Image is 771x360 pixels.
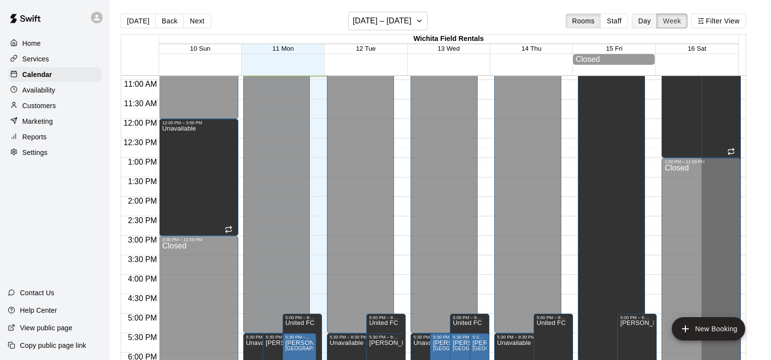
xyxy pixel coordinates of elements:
a: Reports [8,130,102,144]
span: 4:30 PM [126,294,160,303]
div: Wichita Field Rentals [159,35,738,44]
div: 5:30 PM – 7:00 PM [473,335,487,340]
p: Help Center [20,305,57,315]
a: Home [8,36,102,51]
button: [DATE] [121,14,156,28]
div: 1:00 PM – 11:59 PM [664,159,737,164]
span: 4:00 PM [126,275,160,283]
p: Calendar [22,70,52,79]
a: Calendar [8,67,102,82]
p: Reports [22,132,47,142]
div: 3:00 PM – 11:59 PM [162,237,235,242]
span: Recurring event [727,148,735,155]
button: [DATE] – [DATE] [348,12,428,30]
span: 12:30 PM [121,138,159,147]
p: Marketing [22,116,53,126]
div: 5:00 PM – 9:00 PM [620,315,654,320]
span: 11:00 AM [122,80,160,88]
p: Home [22,38,41,48]
div: 5:30 PM – 8:30 PM [266,335,293,340]
p: Availability [22,85,55,95]
button: Staff [600,14,628,28]
span: 2:00 PM [126,197,160,205]
button: 11 Mon [272,45,294,52]
span: 11:30 AM [122,99,160,108]
div: 5:30 PM – 8:30 PM [246,335,274,340]
p: Customers [22,101,56,111]
a: Services [8,52,102,66]
div: 12:00 PM – 3:00 PM [162,120,235,125]
span: [GEOGRAPHIC_DATA] - Field #1 Rental [453,346,546,351]
div: 5:30 PM – 7:00 PM [433,335,461,340]
span: 1:00 PM [126,158,160,166]
button: Filter View [691,14,746,28]
span: 5:00 PM [126,314,160,322]
div: 5:00 PM – 9:00 PM [286,315,319,320]
span: 3:30 PM [126,255,160,264]
p: Settings [22,148,48,157]
button: Day [632,14,657,28]
a: Customers [8,98,102,113]
div: 10:00 AM – 1:00 PM: CHad Blasdel [701,41,741,158]
h6: [DATE] – [DATE] [353,14,412,28]
div: 5:30 PM – 8:30 PM [413,335,441,340]
div: 5:00 PM – 9:00 PM [369,315,403,320]
span: 5:30 PM [126,333,160,341]
p: Copy public page link [20,341,86,350]
div: 10:00 AM – 1:00 PM: Unavailable [662,41,729,158]
span: [GEOGRAPHIC_DATA] - Field #9 Rental [433,346,526,351]
div: 5:30 PM – 8:30 PM [330,335,391,340]
button: Week [657,14,687,28]
span: [GEOGRAPHIC_DATA] - [PERSON_NAME][GEOGRAPHIC_DATA] Rental [286,346,456,351]
button: Back [155,14,184,28]
div: 5:00 PM – 9:00 PM [537,315,570,320]
button: 16 Sat [688,45,707,52]
button: add [672,317,745,341]
div: 5:30 PM – 8:30 PM [497,335,558,340]
span: Recurring event [225,226,233,233]
button: Next [183,14,211,28]
a: Settings [8,145,102,160]
div: Closed [575,55,652,64]
span: 12:00 PM [121,119,159,127]
a: Availability [8,83,102,97]
button: 12 Tue [356,45,376,52]
button: 15 Fri [606,45,623,52]
span: 3:00 PM [126,236,160,244]
p: Contact Us [20,288,54,298]
div: 5:00 PM – 9:00 PM [453,315,486,320]
button: 10 Sun [190,45,211,52]
span: 1:30 PM [126,177,160,186]
p: Services [22,54,49,64]
span: [GEOGRAPHIC_DATA] - [PERSON_NAME][GEOGRAPHIC_DATA] Rental [473,346,643,351]
button: 14 Thu [521,45,541,52]
div: 12:00 PM – 3:00 PM: Unavailable [159,119,238,236]
div: 5:30 PM – 7:00 PM [453,335,481,340]
a: Marketing [8,114,102,129]
div: 5:30 PM – 8:30 PM [369,335,403,340]
button: Rooms [566,14,601,28]
p: View public page [20,323,72,333]
button: 13 Wed [437,45,460,52]
span: 2:30 PM [126,216,160,225]
div: 5:30 PM – 7:00 PM [286,335,313,340]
